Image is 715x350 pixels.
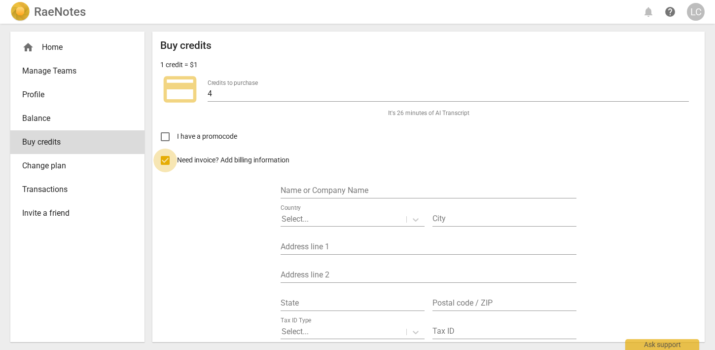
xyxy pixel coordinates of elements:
p: Select... [282,326,309,337]
h2: RaeNotes [34,5,86,19]
a: Profile [10,83,144,107]
div: Home [10,36,144,59]
p: 1 credit = $1 [160,60,198,70]
a: Change plan [10,154,144,178]
div: Ask support [625,339,699,350]
a: Manage Teams [10,59,144,83]
span: Balance [22,113,125,124]
span: Change plan [22,160,125,172]
button: LC [687,3,705,21]
label: Tax ID Type [281,317,311,323]
a: Buy credits [10,130,144,154]
a: Invite a friend [10,201,144,225]
span: Buy credits [22,136,125,148]
span: Profile [22,89,125,101]
label: Country [281,205,301,211]
a: Balance [10,107,144,130]
p: Select... [282,213,309,225]
h2: Buy credits [160,39,212,52]
label: Credits to purchase [208,80,258,86]
span: home [22,41,34,53]
span: credit_card [160,70,200,109]
a: Transactions [10,178,144,201]
span: It's 26 minutes of AI Transcript [388,109,469,117]
a: LogoRaeNotes [10,2,86,22]
span: Transactions [22,184,125,195]
span: help [664,6,676,18]
img: Logo [10,2,30,22]
div: Home [22,41,125,53]
a: Help [661,3,679,21]
span: Invite a friend [22,207,125,219]
span: I have a promocode [177,131,237,142]
span: Manage Teams [22,65,125,77]
span: Need invoice? Add billing information [177,155,291,165]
